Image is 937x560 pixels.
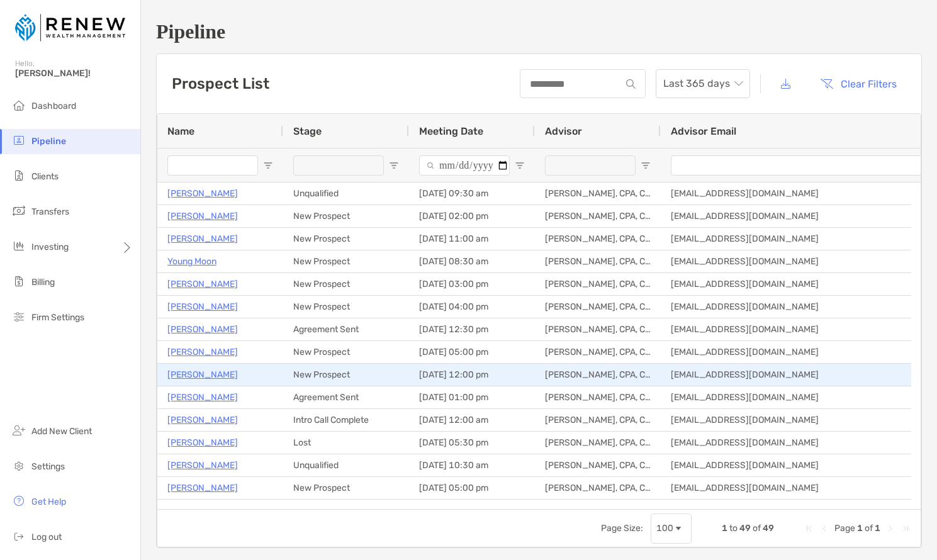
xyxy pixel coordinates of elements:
[167,457,238,473] a: [PERSON_NAME]
[641,160,651,171] button: Open Filter Menu
[804,524,814,534] div: First Page
[535,386,661,408] div: [PERSON_NAME], CPA, CFP®
[535,228,661,250] div: [PERSON_NAME], CPA, CFP®
[409,454,535,476] div: [DATE] 10:30 am
[722,523,727,534] span: 1
[283,386,409,408] div: Agreement Sent
[283,454,409,476] div: Unqualified
[11,203,26,218] img: transfers icon
[167,231,238,247] a: [PERSON_NAME]
[31,461,65,472] span: Settings
[656,523,673,534] div: 100
[11,133,26,148] img: pipeline icon
[11,238,26,254] img: investing icon
[409,386,535,408] div: [DATE] 01:00 pm
[535,341,661,363] div: [PERSON_NAME], CPA, CFP®
[283,341,409,363] div: New Prospect
[11,423,26,438] img: add_new_client icon
[535,477,661,499] div: [PERSON_NAME], CPA, CFP®
[11,309,26,324] img: firm-settings icon
[819,524,829,534] div: Previous Page
[857,523,863,534] span: 1
[167,389,238,405] a: [PERSON_NAME]
[167,208,238,224] a: [PERSON_NAME]
[283,205,409,227] div: New Prospect
[293,125,322,137] span: Stage
[535,296,661,318] div: [PERSON_NAME], CPA, CFP®
[885,524,895,534] div: Next Page
[419,155,510,176] input: Meeting Date Filter Input
[31,101,76,111] span: Dashboard
[283,296,409,318] div: New Prospect
[11,98,26,113] img: dashboard icon
[167,480,238,496] a: [PERSON_NAME]
[31,426,92,437] span: Add New Client
[409,182,535,204] div: [DATE] 09:30 am
[865,523,873,534] span: of
[167,435,238,451] a: [PERSON_NAME]
[31,496,66,507] span: Get Help
[763,523,774,534] span: 49
[167,125,194,137] span: Name
[409,250,535,272] div: [DATE] 08:30 am
[283,409,409,431] div: Intro Call Complete
[651,513,692,544] div: Page Size
[15,5,125,50] img: Zoe Logo
[11,529,26,544] img: logout icon
[535,273,661,295] div: [PERSON_NAME], CPA, CFP®
[409,318,535,340] div: [DATE] 12:30 pm
[283,318,409,340] div: Agreement Sent
[31,312,84,323] span: Firm Settings
[535,250,661,272] div: [PERSON_NAME], CPA, CFP®
[156,20,922,43] h1: Pipeline
[515,160,525,171] button: Open Filter Menu
[535,454,661,476] div: [PERSON_NAME], CPA, CFP®
[753,523,761,534] span: of
[535,318,661,340] div: [PERSON_NAME], CPA, CFP®
[31,277,55,288] span: Billing
[389,160,399,171] button: Open Filter Menu
[31,206,69,217] span: Transfers
[15,68,133,79] span: [PERSON_NAME]!
[31,532,62,542] span: Log out
[283,182,409,204] div: Unqualified
[167,322,238,337] a: [PERSON_NAME]
[283,273,409,295] div: New Prospect
[167,155,258,176] input: Name Filter Input
[167,367,238,383] a: [PERSON_NAME]
[283,228,409,250] div: New Prospect
[167,186,238,201] a: [PERSON_NAME]
[167,344,238,360] a: [PERSON_NAME]
[167,299,238,315] a: [PERSON_NAME]
[11,168,26,183] img: clients icon
[409,205,535,227] div: [DATE] 02:00 pm
[545,125,582,137] span: Advisor
[167,412,238,428] a: [PERSON_NAME]
[31,171,59,182] span: Clients
[167,276,238,292] a: [PERSON_NAME]
[11,493,26,508] img: get-help icon
[409,296,535,318] div: [DATE] 04:00 pm
[31,136,66,147] span: Pipeline
[172,75,269,92] h3: Prospect List
[167,254,216,269] a: Young Moon
[535,205,661,227] div: [PERSON_NAME], CPA, CFP®
[834,523,855,534] span: Page
[409,228,535,250] div: [DATE] 11:00 am
[31,242,69,252] span: Investing
[11,458,26,473] img: settings icon
[535,409,661,431] div: [PERSON_NAME], CPA, CFP®
[409,432,535,454] div: [DATE] 05:30 pm
[283,432,409,454] div: Lost
[283,364,409,386] div: New Prospect
[283,477,409,499] div: New Prospect
[901,524,911,534] div: Last Page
